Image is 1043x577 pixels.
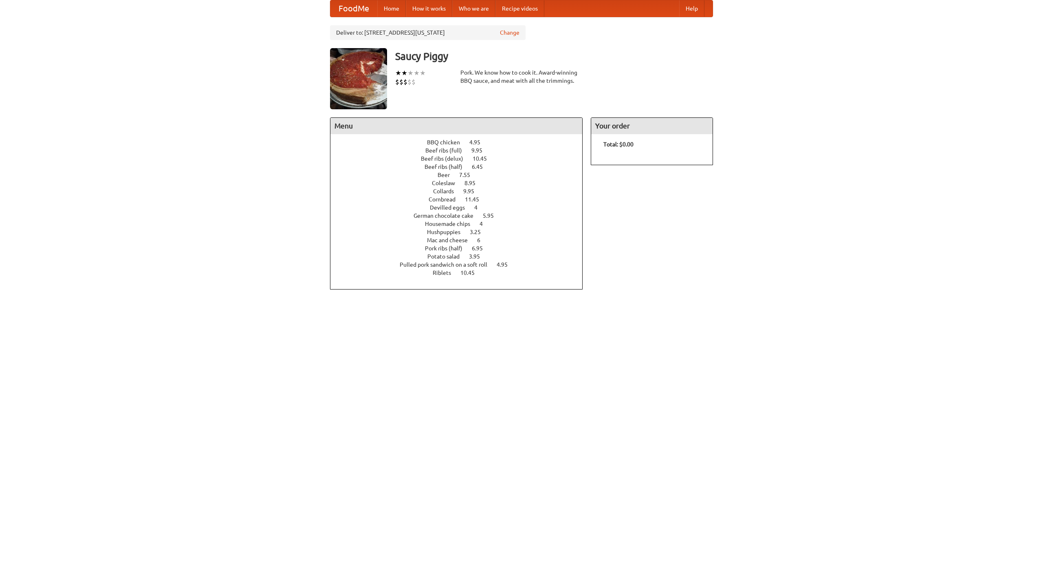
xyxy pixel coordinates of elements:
b: Total: $0.00 [603,141,634,148]
a: BBQ chicken 4.95 [427,139,495,146]
span: 8.95 [464,180,484,186]
a: How it works [406,0,452,17]
span: Housemade chips [425,221,478,227]
a: Potato salad 3.95 [427,253,495,260]
li: $ [403,77,407,86]
span: 9.95 [463,188,482,195]
li: ★ [401,69,407,77]
span: 4.95 [469,139,488,146]
span: German chocolate cake [414,212,482,219]
li: ★ [414,69,420,77]
span: Beef ribs (half) [425,164,471,170]
h4: Your order [591,118,713,134]
span: Beef ribs (delux) [421,155,471,162]
span: 3.95 [469,253,488,260]
a: Pulled pork sandwich on a soft roll 4.95 [400,261,523,268]
span: 6 [477,237,488,243]
li: ★ [420,69,426,77]
a: Cornbread 11.45 [429,196,494,203]
span: 10.45 [460,270,483,276]
span: 3.25 [470,229,489,235]
a: Mac and cheese 6 [427,237,495,243]
span: Riblets [433,270,459,276]
span: Pulled pork sandwich on a soft roll [400,261,495,268]
a: Devilled eggs 4 [430,204,493,211]
h3: Saucy Piggy [395,48,713,64]
a: Recipe videos [495,0,544,17]
span: 9.95 [471,147,491,154]
li: ★ [395,69,401,77]
a: Beer 7.55 [438,172,485,178]
li: $ [411,77,416,86]
a: FoodMe [330,0,377,17]
a: Coleslaw 8.95 [432,180,491,186]
li: $ [395,77,399,86]
li: $ [407,77,411,86]
a: Who we are [452,0,495,17]
span: Pork ribs (half) [425,245,471,252]
a: Beef ribs (delux) 10.45 [421,155,502,162]
span: Cornbread [429,196,464,203]
span: Devilled eggs [430,204,473,211]
a: Beef ribs (full) 9.95 [425,147,497,154]
span: 5.95 [483,212,502,219]
span: Beef ribs (full) [425,147,470,154]
a: Home [377,0,406,17]
a: German chocolate cake 5.95 [414,212,509,219]
img: angular.jpg [330,48,387,109]
a: Housemade chips 4 [425,221,498,227]
span: 7.55 [459,172,478,178]
div: Deliver to: [STREET_ADDRESS][US_STATE] [330,25,526,40]
li: $ [399,77,403,86]
a: Pork ribs (half) 6.95 [425,245,498,252]
span: Mac and cheese [427,237,476,243]
a: Beef ribs (half) 6.45 [425,164,498,170]
a: Help [679,0,704,17]
span: 6.95 [472,245,491,252]
a: Hushpuppies 3.25 [427,229,496,235]
span: Collards [433,188,462,195]
span: 10.45 [473,155,495,162]
span: 4 [474,204,486,211]
h4: Menu [330,118,582,134]
span: BBQ chicken [427,139,468,146]
a: Collards 9.95 [433,188,489,195]
li: ★ [407,69,414,77]
span: 4.95 [497,261,516,268]
span: Hushpuppies [427,229,469,235]
span: Coleslaw [432,180,463,186]
span: Potato salad [427,253,468,260]
span: 11.45 [465,196,487,203]
div: Pork. We know how to cook it. Award-winning BBQ sauce, and meat with all the trimmings. [460,69,583,85]
a: Change [500,29,519,37]
span: Beer [438,172,458,178]
a: Riblets 10.45 [433,270,490,276]
span: 6.45 [472,164,491,170]
span: 4 [480,221,491,227]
